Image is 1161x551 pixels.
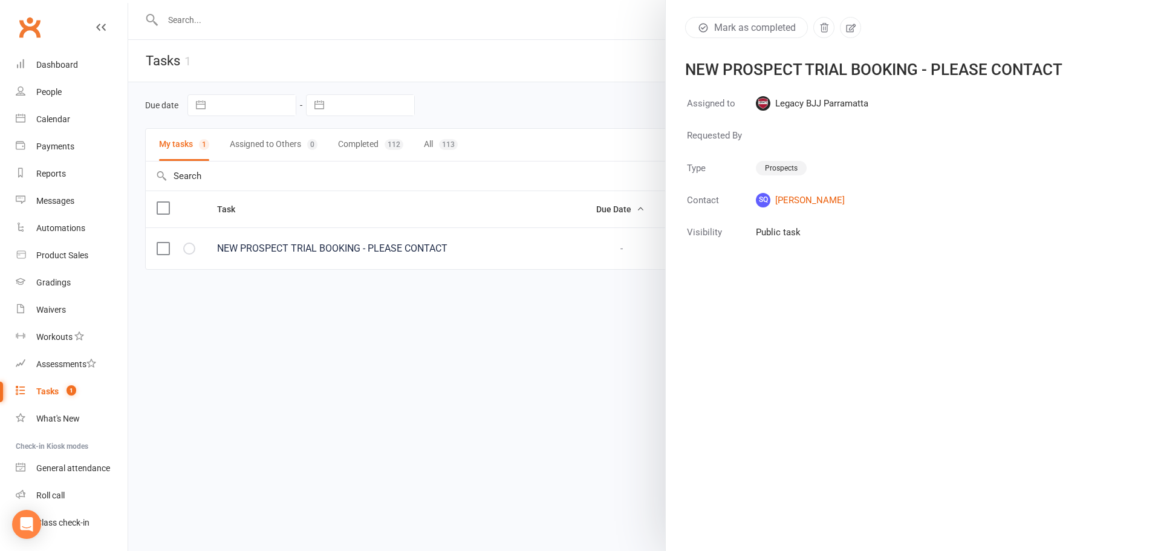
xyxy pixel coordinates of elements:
a: SQ[PERSON_NAME] [756,193,868,207]
a: Messages [16,187,128,215]
div: NEW PROSPECT TRIAL BOOKING - PLEASE CONTACT [685,62,1127,77]
div: Assessments [36,359,96,369]
a: Workouts [16,324,128,351]
div: Gradings [36,278,71,287]
a: Product Sales [16,242,128,269]
td: Contact [686,192,754,223]
td: Type [686,160,754,191]
a: Assessments [16,351,128,378]
a: Waivers [16,296,128,324]
div: Open Intercom Messenger [12,510,41,539]
a: Automations [16,215,128,242]
a: What's New [16,405,128,432]
div: Tasks [36,386,59,396]
td: Requested By [686,128,754,158]
a: General attendance kiosk mode [16,455,128,482]
div: Calendar [36,114,70,124]
div: What's New [36,414,80,423]
a: Tasks 1 [16,378,128,405]
a: Dashboard [16,51,128,79]
span: SQ [756,193,770,207]
span: 1 [67,385,76,396]
a: Payments [16,133,128,160]
button: Mark as completed [685,17,808,38]
div: Automations [36,223,85,233]
a: Roll call [16,482,128,509]
a: Reports [16,160,128,187]
div: Product Sales [36,250,88,260]
div: Reports [36,169,66,178]
td: Public task [755,224,869,255]
img: Legacy BJJ Parramatta [756,96,770,111]
a: Clubworx [15,12,45,42]
td: Assigned to [686,96,754,126]
a: People [16,79,128,106]
a: Gradings [16,269,128,296]
div: Dashboard [36,60,78,70]
div: General attendance [36,463,110,473]
div: Payments [36,142,74,151]
div: People [36,87,62,97]
div: Workouts [36,332,73,342]
div: Class check-in [36,518,89,527]
div: Waivers [36,305,66,315]
a: Class kiosk mode [16,509,128,536]
span: Legacy BJJ Parramatta [756,96,868,111]
div: Messages [36,196,74,206]
a: Calendar [16,106,128,133]
div: Roll call [36,491,65,500]
td: Visibility [686,224,754,255]
div: Prospects [756,161,807,175]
